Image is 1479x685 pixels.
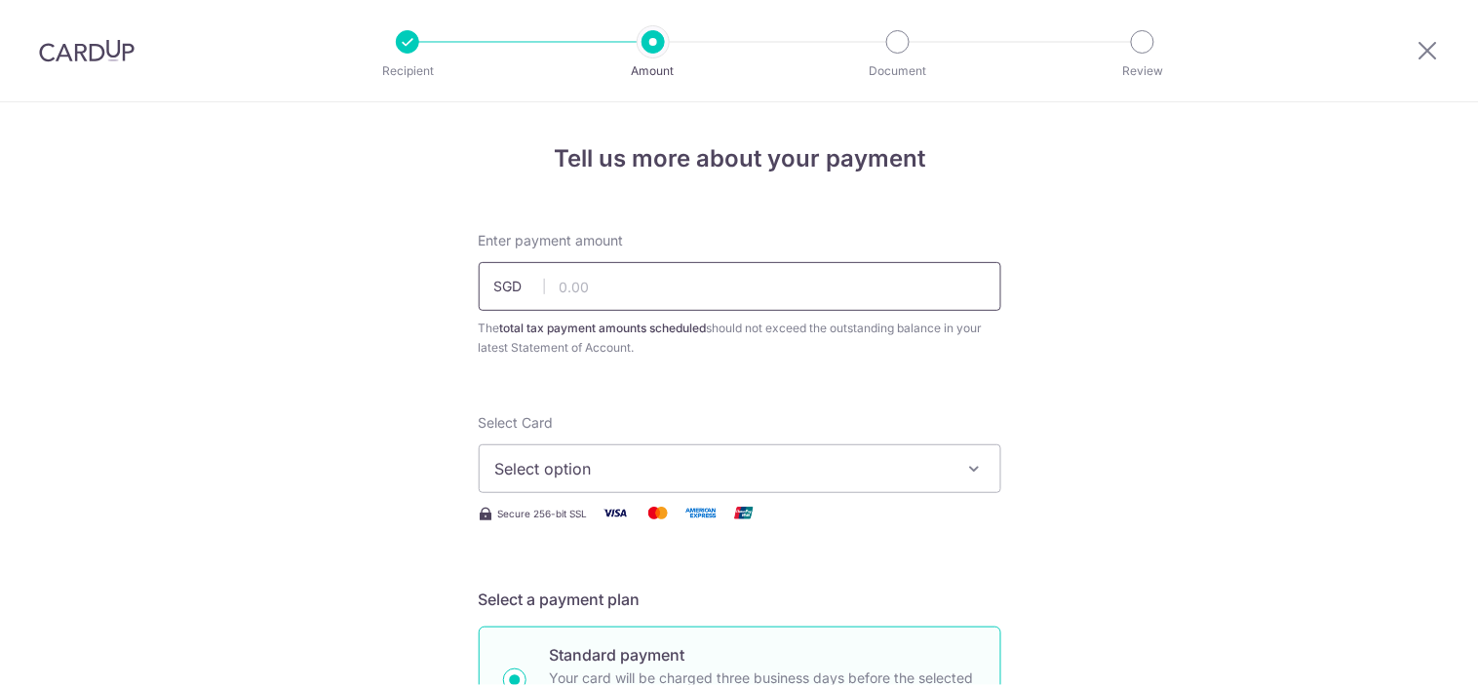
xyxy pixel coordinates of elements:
[681,501,720,525] img: American Express
[494,277,545,296] span: SGD
[581,61,725,81] p: Amount
[498,506,588,521] span: Secure 256-bit SSL
[550,643,977,666] p: Standard payment
[479,444,1001,493] button: Select option
[596,501,635,525] img: Visa
[479,588,1001,611] h5: Select a payment plan
[335,61,480,81] p: Recipient
[479,231,624,250] span: Enter payment amount
[724,501,763,525] img: Union Pay
[44,14,84,31] span: Help
[1070,61,1215,81] p: Review
[479,414,554,431] span: translation missing: en.payables.payment_networks.credit_card.summary.labels.select_card
[479,319,1001,358] div: The should not exceed the outstanding balance in your latest Statement of Account.
[500,321,707,335] b: total tax payment amounts scheduled
[479,141,1001,176] h4: Tell us more about your payment
[479,262,1001,311] input: 0.00
[495,457,950,480] span: Select option
[39,39,135,62] img: CardUp
[639,501,678,525] img: Mastercard
[826,61,970,81] p: Document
